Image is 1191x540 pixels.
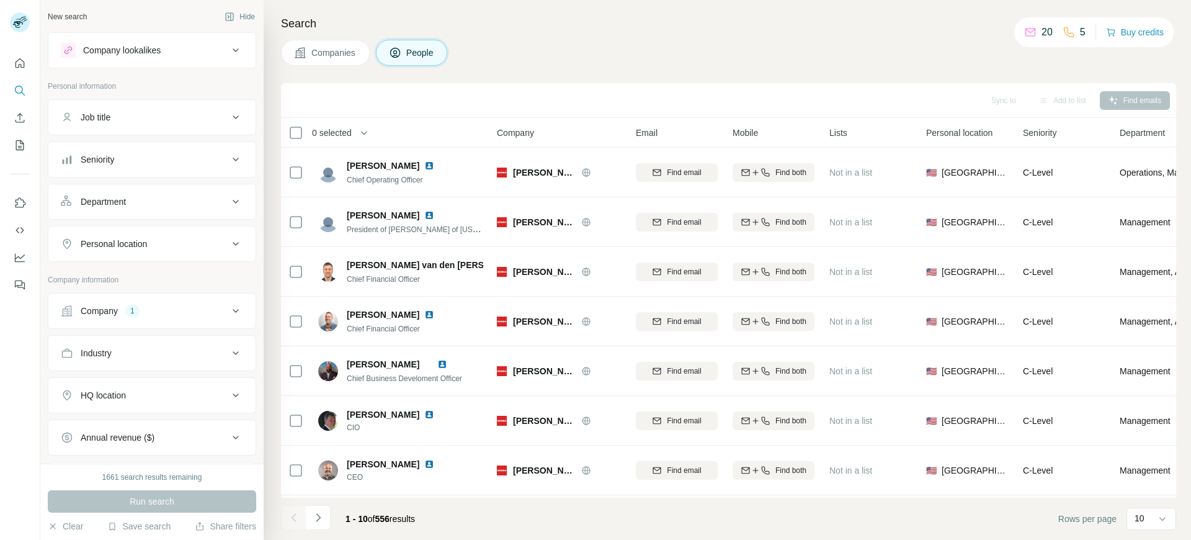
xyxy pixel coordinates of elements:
span: [PERSON_NAME] [347,408,419,421]
span: 556 [375,514,390,524]
span: Seniority [1023,127,1056,139]
img: Avatar [318,312,338,331]
button: Find email [636,312,718,331]
span: Find both [775,366,806,377]
span: Chief Financial Officer [347,275,420,284]
button: Find email [636,213,718,232]
span: C-Level [1023,366,1053,376]
span: [GEOGRAPHIC_DATA] [942,315,1008,328]
span: 1 - 10 [346,514,368,524]
button: Use Surfe on LinkedIn [10,192,30,214]
div: Industry [81,347,112,359]
span: results [346,514,415,524]
button: Dashboard [10,246,30,269]
span: President of [PERSON_NAME] of [US_STATE] [347,224,502,234]
button: Find both [733,312,814,331]
span: [PERSON_NAME] [513,266,575,278]
img: LinkedIn logo [437,359,447,369]
button: Industry [48,338,256,368]
span: Find email [667,316,701,327]
span: [PERSON_NAME] [347,308,419,321]
span: 0 selected [312,127,352,139]
span: Not in a list [829,416,872,426]
img: LinkedIn logo [424,161,434,171]
span: Find both [775,465,806,476]
button: Share filters [195,520,256,533]
span: Find email [667,266,701,277]
img: Avatar [318,262,338,282]
p: Personal information [48,81,256,92]
span: 🇺🇸 [926,216,937,228]
button: Find email [636,163,718,182]
span: Department [1120,127,1165,139]
span: Find both [775,316,806,327]
span: [PERSON_NAME] [513,166,575,179]
span: C-Level [1023,317,1053,326]
span: 🇺🇸 [926,365,937,377]
button: Company lookalikes [48,35,256,65]
span: [PERSON_NAME] [347,209,419,222]
span: Find email [667,217,701,228]
span: Management [1120,464,1171,477]
span: People [406,47,435,59]
span: C-Level [1023,168,1053,178]
img: Logo of Ozinga [497,217,507,227]
div: Company lookalikes [83,44,161,56]
span: Not in a list [829,217,872,227]
button: Find both [733,213,814,232]
button: Find both [733,412,814,430]
button: Clear [48,520,83,533]
span: Not in a list [829,466,872,475]
span: C-Level [1023,416,1053,426]
span: [GEOGRAPHIC_DATA] [942,365,1008,377]
button: Enrich CSV [10,107,30,129]
span: Not in a list [829,267,872,277]
img: LinkedIn logo [424,310,434,320]
span: [PERSON_NAME] van den [PERSON_NAME] [347,259,530,271]
span: 🇺🇸 [926,166,937,179]
button: Find both [733,163,814,182]
img: Avatar [318,411,338,431]
button: Find email [636,412,718,430]
span: Management [1120,216,1171,228]
span: 🇺🇸 [926,415,937,427]
p: 5 [1080,25,1086,40]
button: Save search [107,520,171,533]
span: 🇺🇸 [926,315,937,328]
div: Company [81,305,118,317]
img: Logo of Ozinga [497,416,507,426]
img: Avatar [318,461,338,480]
button: Search [10,79,30,102]
span: Chief Operating Officer [347,176,423,184]
span: Personal location [926,127,993,139]
span: Find email [667,415,701,426]
span: [PERSON_NAME] [347,458,419,470]
span: [GEOGRAPHIC_DATA] [942,166,1008,179]
button: Find email [636,461,718,480]
span: Find both [775,415,806,426]
span: C-Level [1023,466,1053,475]
button: Feedback [10,274,30,296]
button: Find both [733,461,814,480]
button: Quick start [10,52,30,74]
div: Job title [81,111,110,124]
button: HQ location [48,380,256,410]
button: My lists [10,134,30,156]
img: Logo of Ozinga [497,466,507,475]
button: Company1 [48,296,256,326]
img: Logo of Ozinga [497,267,507,277]
p: 20 [1042,25,1053,40]
span: 🇺🇸 [926,464,937,477]
span: Find email [667,366,701,377]
button: Hide [216,7,264,26]
span: C-Level [1023,217,1053,227]
img: LinkedIn logo [424,210,434,220]
span: of [368,514,375,524]
div: Annual revenue ($) [81,431,154,444]
span: Mobile [733,127,758,139]
span: Management [1120,415,1171,427]
button: Find both [733,362,814,380]
div: HQ location [81,389,126,402]
button: Department [48,187,256,217]
span: Not in a list [829,317,872,326]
